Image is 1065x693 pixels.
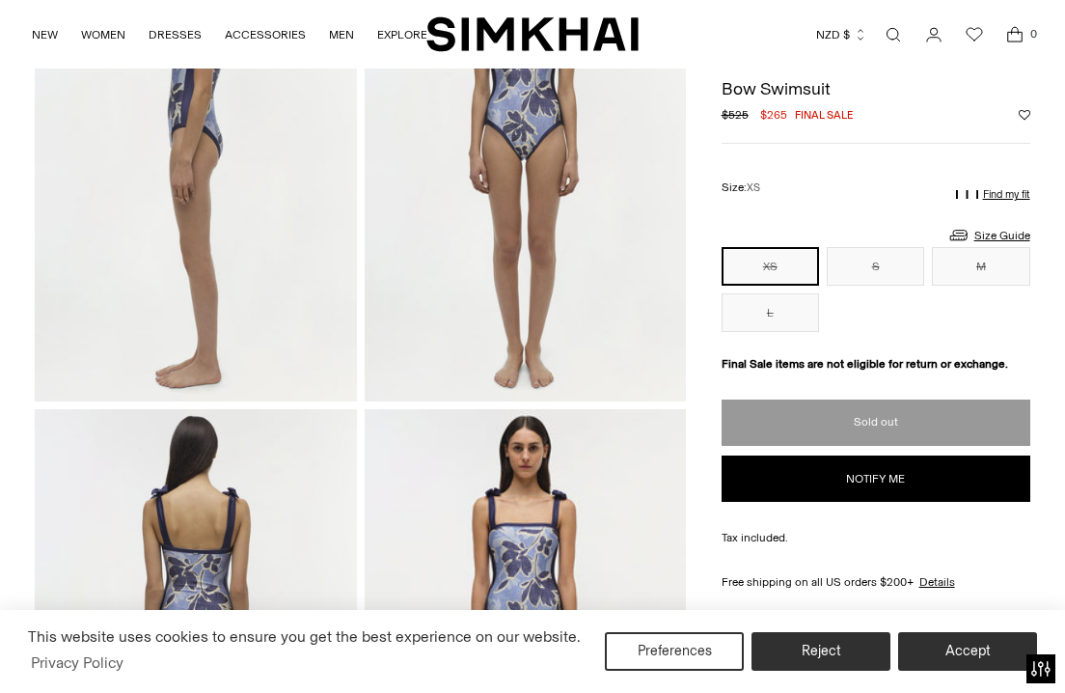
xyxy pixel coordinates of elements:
[32,14,58,56] a: NEW
[722,357,1008,371] strong: Final Sale items are not eligible for return or exchange.
[722,293,819,332] button: L
[955,15,994,54] a: Wishlist
[919,573,955,591] a: Details
[722,573,1030,591] div: Free shipping on all US orders $200+
[81,14,125,56] a: WOMEN
[816,14,867,56] button: NZD $
[915,15,953,54] a: Go to the account page
[149,14,202,56] a: DRESSES
[932,247,1029,286] button: M
[874,15,913,54] a: Open search modal
[605,632,744,671] button: Preferences
[898,632,1037,671] button: Accept
[329,14,354,56] a: MEN
[28,649,126,678] a: Privacy Policy (opens in a new tab)
[722,456,1030,502] button: Notify me
[1019,109,1030,121] button: Add to Wishlist
[426,15,639,53] a: SIMKHAI
[1024,25,1042,42] span: 0
[722,529,1030,546] div: Tax included.
[947,223,1030,247] a: Size Guide
[722,80,1030,97] h1: Bow Swimsuit
[722,106,749,124] s: $525
[377,14,427,56] a: EXPLORE
[751,632,890,671] button: Reject
[28,627,581,646] span: This website uses cookies to ensure you get the best experience on our website.
[225,14,306,56] a: ACCESSORIES
[747,181,760,194] span: XS
[827,247,924,286] button: S
[996,15,1034,54] a: Open cart modal
[722,179,760,197] label: Size:
[722,247,819,286] button: XS
[760,106,787,124] span: $265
